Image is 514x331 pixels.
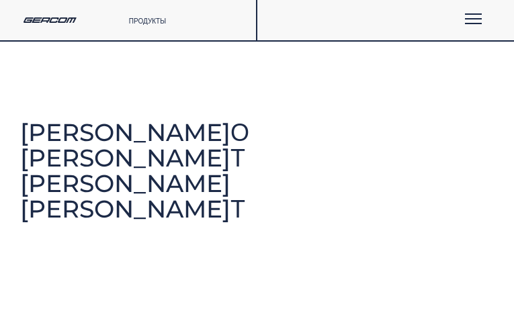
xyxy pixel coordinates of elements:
span: О [230,120,249,145]
span: [PERSON_NAME] [20,145,230,171]
span: [PERSON_NAME] [20,196,230,222]
span: Ы [20,222,42,247]
span: [PERSON_NAME] [20,171,230,196]
div: menu [423,10,494,31]
span: Т [230,145,245,171]
a: ПРОДУКТЫ [129,17,166,25]
span: [PERSON_NAME] [20,120,230,145]
span: Т [230,196,245,222]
